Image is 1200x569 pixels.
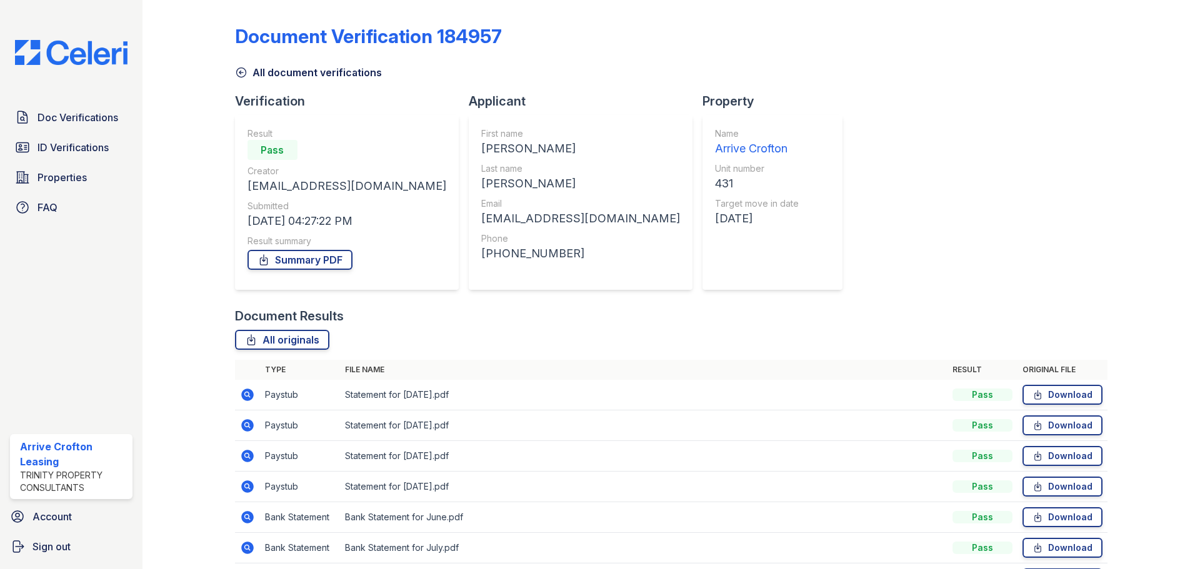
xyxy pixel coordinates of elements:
div: Last name [481,162,680,175]
td: Statement for [DATE].pdf [340,441,947,472]
span: FAQ [37,200,57,215]
span: Sign out [32,539,71,554]
td: Statement for [DATE].pdf [340,472,947,502]
a: Properties [10,165,132,190]
div: 431 [715,175,799,192]
a: Download [1022,446,1102,466]
div: Verification [235,92,469,110]
td: Bank Statement for July.pdf [340,533,947,563]
a: Sign out [5,534,137,559]
a: Download [1022,415,1102,435]
div: Applicant [469,92,702,110]
span: Properties [37,170,87,185]
div: [EMAIL_ADDRESS][DOMAIN_NAME] [247,177,446,195]
td: Bank Statement [260,502,340,533]
th: File name [340,360,947,380]
div: Pass [952,511,1012,523]
a: Download [1022,507,1102,527]
div: Submitted [247,200,446,212]
div: Target move in date [715,197,799,210]
div: Unit number [715,162,799,175]
a: Download [1022,477,1102,497]
div: Result [247,127,446,140]
a: Name Arrive Crofton [715,127,799,157]
div: Name [715,127,799,140]
a: Account [5,504,137,529]
td: Paystub [260,410,340,441]
div: Pass [952,419,1012,432]
div: Creator [247,165,446,177]
td: Paystub [260,441,340,472]
div: Pass [952,542,1012,554]
td: Paystub [260,380,340,410]
div: [EMAIL_ADDRESS][DOMAIN_NAME] [481,210,680,227]
div: Pass [952,450,1012,462]
div: First name [481,127,680,140]
div: Property [702,92,852,110]
a: All originals [235,330,329,350]
div: Arrive Crofton [715,140,799,157]
img: CE_Logo_Blue-a8612792a0a2168367f1c8372b55b34899dd931a85d93a1a3d3e32e68fde9ad4.png [5,40,137,65]
span: Doc Verifications [37,110,118,125]
a: Doc Verifications [10,105,132,130]
a: All document verifications [235,65,382,80]
div: [PERSON_NAME] [481,175,680,192]
span: ID Verifications [37,140,109,155]
div: Pass [952,388,1012,401]
a: Download [1022,538,1102,558]
div: Document Results [235,307,344,325]
td: Statement for [DATE].pdf [340,410,947,441]
td: Statement for [DATE].pdf [340,380,947,410]
td: Paystub [260,472,340,502]
div: [DATE] 04:27:22 PM [247,212,446,230]
div: Pass [952,480,1012,493]
div: Email [481,197,680,210]
div: Phone [481,232,680,245]
div: [PHONE_NUMBER] [481,245,680,262]
div: Pass [247,140,297,160]
th: Result [947,360,1017,380]
th: Original file [1017,360,1107,380]
div: Result summary [247,235,446,247]
td: Bank Statement for June.pdf [340,502,947,533]
td: Bank Statement [260,533,340,563]
div: Arrive Crofton Leasing [20,439,127,469]
div: Trinity Property Consultants [20,469,127,494]
a: FAQ [10,195,132,220]
div: Document Verification 184957 [235,25,502,47]
div: [PERSON_NAME] [481,140,680,157]
a: Summary PDF [247,250,352,270]
div: [DATE] [715,210,799,227]
span: Account [32,509,72,524]
a: ID Verifications [10,135,132,160]
a: Download [1022,385,1102,405]
th: Type [260,360,340,380]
